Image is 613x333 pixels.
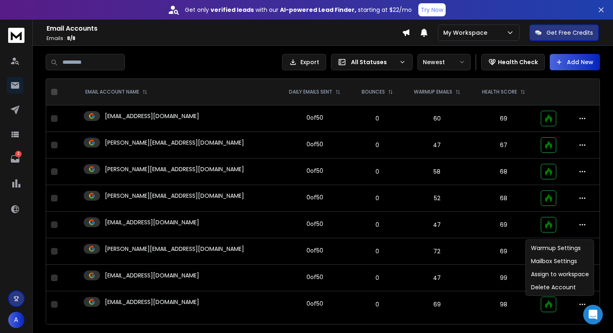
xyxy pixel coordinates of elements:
[357,274,398,282] p: 0
[546,29,593,37] p: Get Free Credits
[357,194,398,202] p: 0
[306,299,323,308] div: 0 of 50
[105,298,199,306] p: [EMAIL_ADDRESS][DOMAIN_NAME]
[280,6,356,14] strong: AI-powered Lead Finder,
[289,89,332,95] p: DAILY EMAILS SENT
[105,192,244,200] p: [PERSON_NAME][EMAIL_ADDRESS][DOMAIN_NAME]
[471,265,536,291] td: 99
[471,291,536,318] td: 98
[105,271,199,279] p: [EMAIL_ADDRESS][DOMAIN_NAME]
[403,185,471,212] td: 52
[357,247,398,255] p: 0
[498,58,538,66] p: Health Check
[528,268,592,281] div: Assign to workspace
[306,220,323,228] div: 0 of 50
[15,151,22,157] p: 2
[357,300,398,308] p: 0
[357,141,398,149] p: 0
[471,185,536,212] td: 68
[528,281,592,294] div: Delete Account
[306,246,323,255] div: 0 of 50
[8,28,24,43] img: logo
[8,312,24,328] span: A
[403,212,471,238] td: 47
[482,89,517,95] p: HEALTH SCORE
[528,241,592,255] div: Warmup Settings
[85,89,147,95] div: EMAIL ACCOUNT NAME
[471,159,536,185] td: 68
[105,139,244,147] p: [PERSON_NAME][EMAIL_ADDRESS][DOMAIN_NAME]
[414,89,452,95] p: WARMUP EMAILS
[403,265,471,291] td: 47
[67,35,76,42] span: 8 / 8
[47,24,402,34] h1: Email Accounts
[211,6,254,14] strong: verified leads
[403,159,471,185] td: 58
[471,212,536,238] td: 69
[471,238,536,265] td: 69
[105,112,199,120] p: [EMAIL_ADDRESS][DOMAIN_NAME]
[583,305,603,324] div: Open Intercom Messenger
[306,140,323,148] div: 0 of 50
[362,89,385,95] p: BOUNCES
[47,35,402,42] p: Emails :
[306,114,323,122] div: 0 of 50
[306,167,323,175] div: 0 of 50
[357,114,398,123] p: 0
[403,291,471,318] td: 69
[351,58,396,66] p: All Statuses
[105,165,244,173] p: [PERSON_NAME][EMAIL_ADDRESS][DOMAIN_NAME]
[471,105,536,132] td: 69
[418,54,471,70] button: Newest
[443,29,491,37] p: My Workspace
[550,54,600,70] button: Add New
[403,238,471,265] td: 72
[105,218,199,226] p: [EMAIL_ADDRESS][DOMAIN_NAME]
[105,245,244,253] p: [PERSON_NAME][EMAIL_ADDRESS][DOMAIN_NAME]
[306,193,323,201] div: 0 of 50
[471,132,536,159] td: 67
[185,6,412,14] p: Get only with our starting at $22/mo
[403,105,471,132] td: 60
[357,168,398,176] p: 0
[403,132,471,159] td: 47
[306,273,323,281] div: 0 of 50
[357,221,398,229] p: 0
[528,255,592,268] div: Mailbox Settings
[282,54,326,70] button: Export
[421,6,443,14] p: Try Now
